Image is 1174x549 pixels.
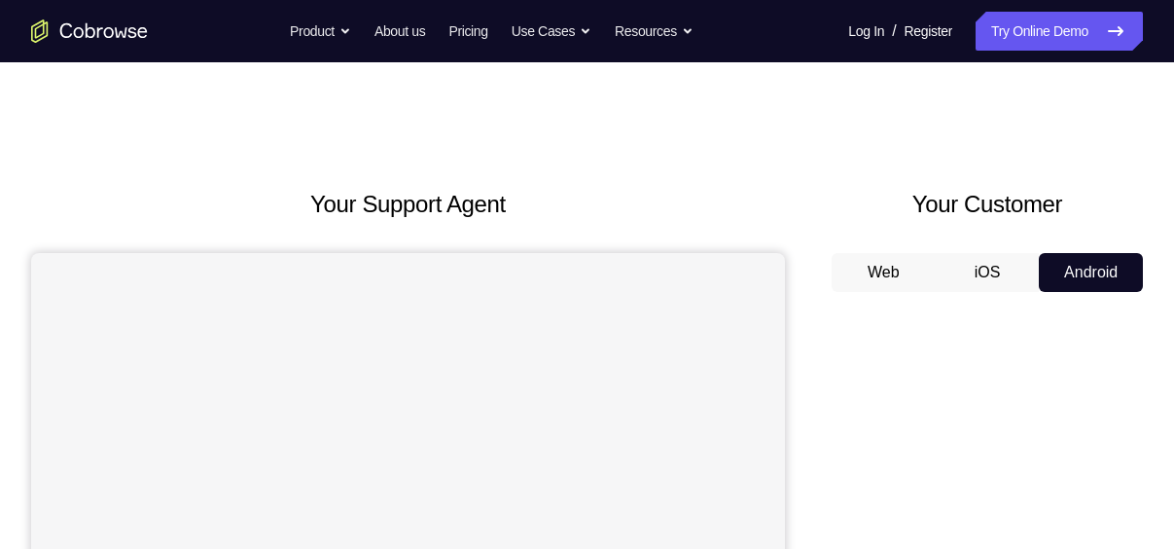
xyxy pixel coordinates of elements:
button: iOS [936,253,1040,292]
a: Register [905,12,952,51]
button: Product [290,12,351,51]
a: Go to the home page [31,19,148,43]
a: Pricing [448,12,487,51]
h2: Your Support Agent [31,187,785,222]
button: Android [1039,253,1143,292]
span: / [892,19,896,43]
a: Try Online Demo [976,12,1143,51]
button: Use Cases [512,12,591,51]
a: Log In [848,12,884,51]
h2: Your Customer [832,187,1143,222]
a: About us [374,12,425,51]
button: Resources [615,12,694,51]
button: Web [832,253,936,292]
